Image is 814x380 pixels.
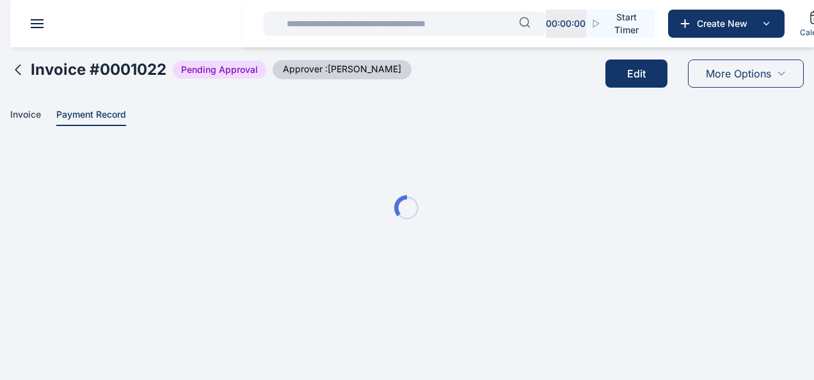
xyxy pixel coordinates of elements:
p: 00 : 00 : 00 [546,17,586,30]
button: Start Timer [586,10,655,38]
span: Approver : [PERSON_NAME] [273,60,411,79]
span: Invoice [10,109,41,122]
span: Payment Record [56,109,126,122]
button: Edit [605,59,667,88]
button: Create New [668,10,785,38]
span: Pending Approval [173,61,266,79]
span: More Options [706,66,771,81]
h2: Invoice # 0001022 [31,59,166,80]
span: Start Timer [609,11,644,36]
a: Edit [605,49,678,98]
span: Create New [692,17,758,30]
